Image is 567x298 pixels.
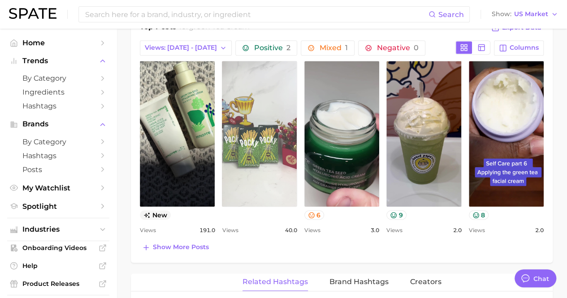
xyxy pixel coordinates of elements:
[242,278,308,286] span: Related Hashtags
[222,225,238,236] span: Views
[7,117,109,131] button: Brands
[7,99,109,113] a: Hashtags
[285,225,297,236] span: 40.0
[189,22,250,31] span: green tea cream
[22,225,94,233] span: Industries
[7,135,109,149] a: by Category
[199,225,215,236] span: 191.0
[22,102,94,110] span: Hashtags
[22,39,94,47] span: Home
[453,225,462,236] span: 2.0
[377,44,419,52] span: Negative
[22,120,94,128] span: Brands
[22,165,94,174] span: Posts
[7,259,109,272] a: Help
[7,181,109,195] a: My Watchlist
[414,43,419,52] span: 0
[345,43,348,52] span: 1
[386,225,403,236] span: Views
[494,40,544,56] button: Columns
[535,225,544,236] span: 2.0
[140,40,232,56] button: Views: [DATE] - [DATE]
[514,12,548,17] span: US Market
[329,278,389,286] span: Brand Hashtags
[9,8,56,19] img: SPATE
[510,44,539,52] span: Columns
[22,184,94,192] span: My Watchlist
[22,74,94,82] span: by Category
[7,223,109,236] button: Industries
[140,225,156,236] span: Views
[489,9,560,20] button: ShowUS Market
[7,277,109,290] a: Product Releases
[386,210,407,220] button: 9
[22,151,94,160] span: Hashtags
[7,163,109,177] a: Posts
[140,210,171,220] span: new
[371,225,379,236] span: 3.0
[7,241,109,255] a: Onboarding Videos
[304,210,325,220] button: 6
[410,278,441,286] span: Creators
[84,7,428,22] input: Search here for a brand, industry, or ingredient
[320,44,348,52] span: Mixed
[22,88,94,96] span: Ingredients
[7,71,109,85] a: by Category
[254,44,290,52] span: Positive
[7,149,109,163] a: Hashtags
[140,241,211,254] button: Show more posts
[7,85,109,99] a: Ingredients
[469,210,489,220] button: 8
[22,202,94,211] span: Spotlight
[492,12,511,17] span: Show
[22,244,94,252] span: Onboarding Videos
[304,225,320,236] span: Views
[7,36,109,50] a: Home
[22,262,94,270] span: Help
[22,57,94,65] span: Trends
[469,225,485,236] span: Views
[286,43,290,52] span: 2
[7,199,109,213] a: Spotlight
[22,138,94,146] span: by Category
[22,280,94,288] span: Product Releases
[153,243,209,251] span: Show more posts
[438,10,464,19] span: Search
[7,54,109,68] button: Trends
[145,44,217,52] span: Views: [DATE] - [DATE]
